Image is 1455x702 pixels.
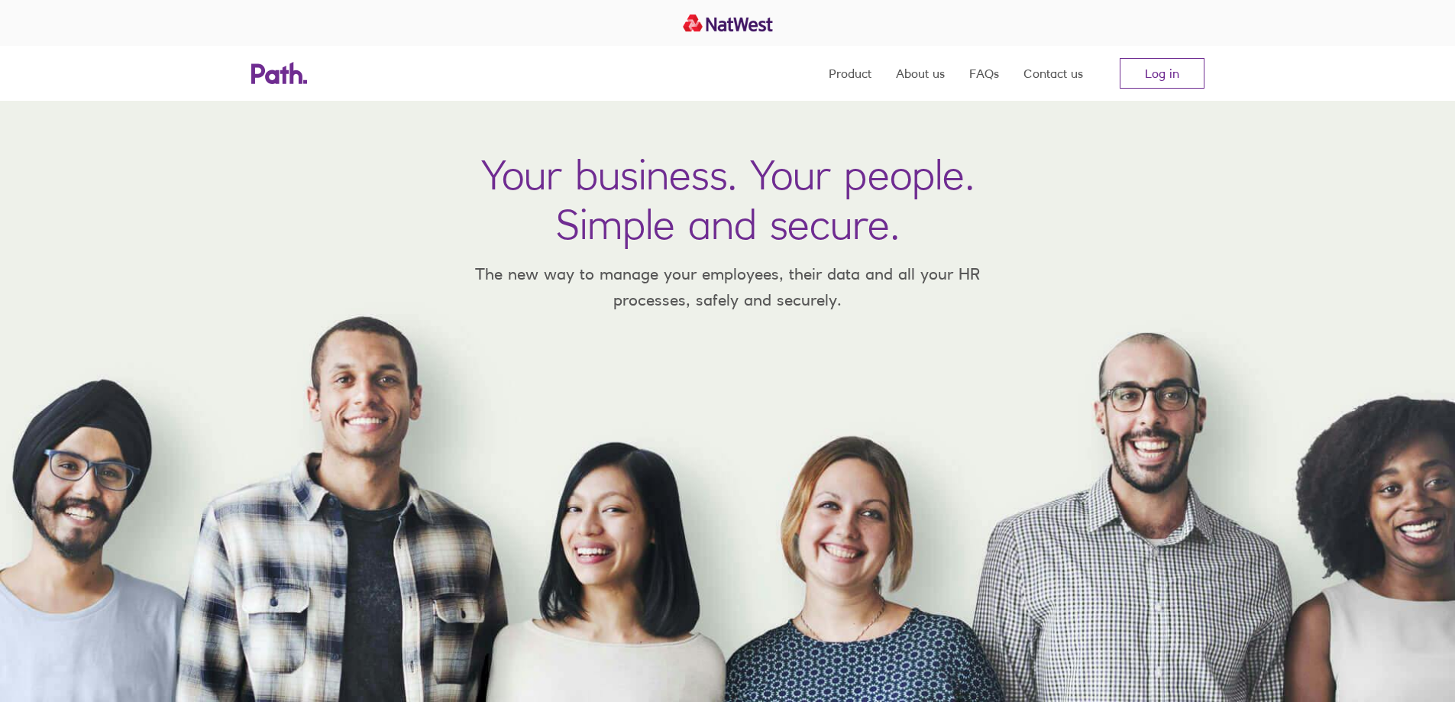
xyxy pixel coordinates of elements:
a: FAQs [969,46,999,101]
a: Contact us [1023,46,1083,101]
a: Log in [1120,58,1204,89]
a: Product [829,46,871,101]
a: About us [896,46,945,101]
p: The new way to manage your employees, their data and all your HR processes, safely and securely. [453,261,1003,312]
h1: Your business. Your people. Simple and secure. [481,150,975,249]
